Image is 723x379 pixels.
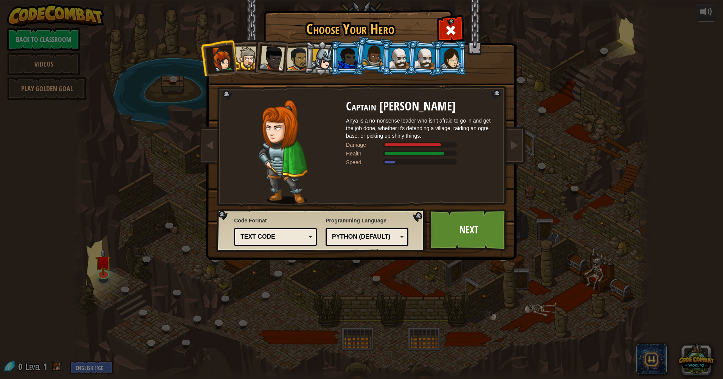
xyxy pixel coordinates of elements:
span: Programming Language [326,217,408,224]
a: Next [429,209,508,251]
li: Sir Tharin Thunderfist [227,40,261,74]
li: Gordon the Stalwart [330,41,364,75]
div: Deals 120% of listed Warrior weapon damage. [346,141,497,149]
li: Lady Ida Justheart [251,38,289,75]
img: language-selector-background.png [216,209,427,252]
li: Illia Shieldsmith [433,41,467,75]
span: Code Format [234,217,317,224]
li: Captain Anya Weston [200,39,237,76]
h1: Choose Your Hero [265,21,435,37]
div: Health [346,150,384,157]
div: Speed [346,158,384,166]
li: Okar Stompfoot [406,40,442,76]
img: captain-pose.png [258,100,307,204]
div: Gains 140% of listed Warrior armor health. [346,150,497,157]
div: Anya is a no-nonsense leader who isn't afraid to go in and get the job done, whether it's defendi... [346,117,497,140]
h2: Captain [PERSON_NAME] [346,100,497,113]
li: Hattori Hanzō [304,40,340,76]
div: Moves at 6 meters per second. [346,158,497,166]
div: Python (Default) [332,233,397,241]
li: Alejandro the Duelist [278,40,313,76]
div: Text code [240,233,306,241]
li: Arryn Stonewall [354,36,391,74]
div: Damage [346,141,384,149]
li: Okar Stompfoot [382,41,416,75]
